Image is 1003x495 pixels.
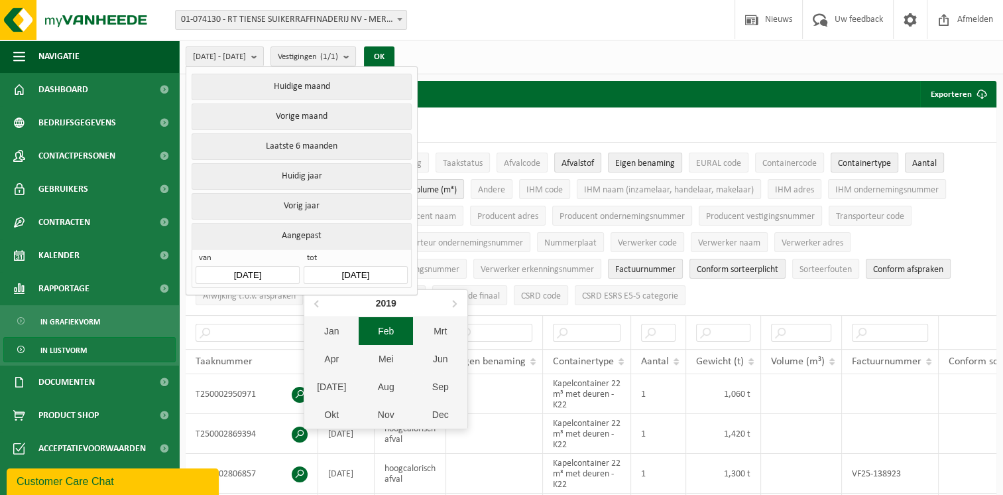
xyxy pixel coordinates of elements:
span: Transporteur code [836,212,904,222]
button: AfvalcodeAfvalcode: Activate to sort [497,153,548,173]
div: Feb [359,317,413,345]
span: Producent naam [394,212,456,222]
span: Conform sorteerplicht [697,265,778,275]
span: Gewicht (t) [696,356,744,367]
iframe: chat widget [7,466,221,495]
button: Volume (m³)Volume (m³): Activate to sort [404,179,464,199]
button: Verwerker naamVerwerker naam: Activate to sort [691,232,768,252]
button: NummerplaatNummerplaat: Activate to sort [537,232,604,252]
td: [DATE] [318,454,375,494]
span: Producent vestigingsnummer [706,212,815,222]
span: Eigen benaming [615,159,675,169]
span: In grafiekvorm [40,309,100,334]
a: In grafiekvorm [3,309,176,334]
button: AndereAndere: Activate to sort [471,179,512,199]
span: Vestigingen [278,47,338,67]
span: Volume (m³) [411,185,457,195]
span: Containertype [838,159,891,169]
button: IHM codeIHM code: Activate to sort [519,179,570,199]
div: [DATE] [304,373,359,401]
td: 1,300 t [686,454,761,494]
button: Laatste 6 maanden [192,133,411,160]
td: hoogcalorisch afval [375,454,446,494]
td: T250002806857 [186,454,318,494]
count: (1/1) [320,52,338,61]
td: Kapelcontainer 22 m³ met deuren - K22 [543,454,631,494]
span: Transporteur ondernemingsnummer [388,238,523,248]
span: Andere [478,185,505,195]
div: Aug [359,373,413,401]
button: FactuurnummerFactuurnummer: Activate to sort [608,259,683,279]
button: Transporteur codeTransporteur code: Activate to sort [829,206,912,226]
td: 1,420 t [686,414,761,454]
span: IHM naam (inzamelaar, handelaar, makelaar) [584,185,754,195]
button: Verwerker codeVerwerker code: Activate to sort [611,232,684,252]
span: Gebruikers [38,173,88,206]
button: Producent naamProducent naam: Activate to sort [387,206,463,226]
button: EURAL codeEURAL code: Activate to sort [689,153,748,173]
button: IHM naam (inzamelaar, handelaar, makelaar)IHM naam (inzamelaar, handelaar, makelaar): Activate to... [577,179,761,199]
span: van [196,253,299,266]
span: Verwerker naam [698,238,760,248]
span: Factuurnummer [615,265,676,275]
span: Verwerker erkenningsnummer [481,265,594,275]
button: Vestigingen(1/1) [270,46,356,66]
button: Producent adresProducent adres: Activate to sort [470,206,546,226]
span: Producent adres [477,212,538,222]
button: SorteerfoutenSorteerfouten: Activate to sort [792,259,859,279]
button: OK [364,46,394,68]
div: Mei [359,345,413,373]
span: Acceptatievoorwaarden [38,432,146,465]
span: Documenten [38,366,95,399]
button: AfvalstofAfvalstof: Activate to sort [554,153,601,173]
span: Containertype [553,356,614,367]
button: CSRD ESRS E5-5 categorieCSRD ESRS E5-5 categorie: Activate to sort [575,285,685,305]
span: Volume (m³) [771,356,825,367]
button: IHM adresIHM adres: Activate to sort [768,179,821,199]
span: Bedrijfsgegevens [38,106,116,139]
span: Product Shop [38,399,99,432]
span: Rapportage [38,272,89,305]
td: [DATE] [318,414,375,454]
span: Factuurnummer [852,356,921,367]
button: Huidig jaar [192,163,411,190]
span: IHM adres [775,185,814,195]
span: Nummerplaat [544,238,597,248]
span: Afvalstof [561,159,594,169]
span: Kalender [38,239,80,272]
div: Apr [304,345,359,373]
div: Okt [304,401,359,429]
span: Verwerker adres [782,238,843,248]
button: TaakstatusTaakstatus: Activate to sort [436,153,490,173]
div: Dec [413,401,467,429]
span: CSRD code [521,291,561,301]
td: 1,060 t [686,374,761,414]
div: Nov [359,401,413,429]
span: R&D code finaal [440,291,500,301]
td: Kapelcontainer 22 m³ met deuren - K22 [543,414,631,454]
button: ContainercodeContainercode: Activate to sort [755,153,824,173]
span: Navigatie [38,40,80,73]
button: Producent vestigingsnummerProducent vestigingsnummer: Activate to sort [699,206,822,226]
button: Aangepast [192,223,411,249]
button: ContainertypeContainertype: Activate to sort [831,153,898,173]
td: 1 [631,454,686,494]
button: Verwerker adresVerwerker adres: Activate to sort [774,232,851,252]
span: Aantal [912,159,937,169]
span: Producent ondernemingsnummer [560,212,685,222]
td: hoogcalorisch afval [375,414,446,454]
span: Aantal [641,356,669,367]
span: IHM ondernemingsnummer [835,185,939,195]
span: EURAL code [696,159,741,169]
button: Conform sorteerplicht : Activate to sort [689,259,786,279]
button: Huidige maand [192,74,411,100]
td: T250002950971 [186,374,318,414]
button: Verwerker erkenningsnummerVerwerker erkenningsnummer: Activate to sort [473,259,601,279]
div: Mrt [413,317,467,345]
button: AantalAantal: Activate to sort [905,153,944,173]
button: Afwijking t.o.v. afsprakenAfwijking t.o.v. afspraken: Activate to sort [196,285,303,305]
span: 01-074130 - RT TIENSE SUIKERRAFFINADERIJ NV - MERKSEM [175,10,407,30]
button: Exporteren [920,81,995,107]
button: CSRD codeCSRD code: Activate to sort [514,285,568,305]
span: Sorteerfouten [799,265,852,275]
